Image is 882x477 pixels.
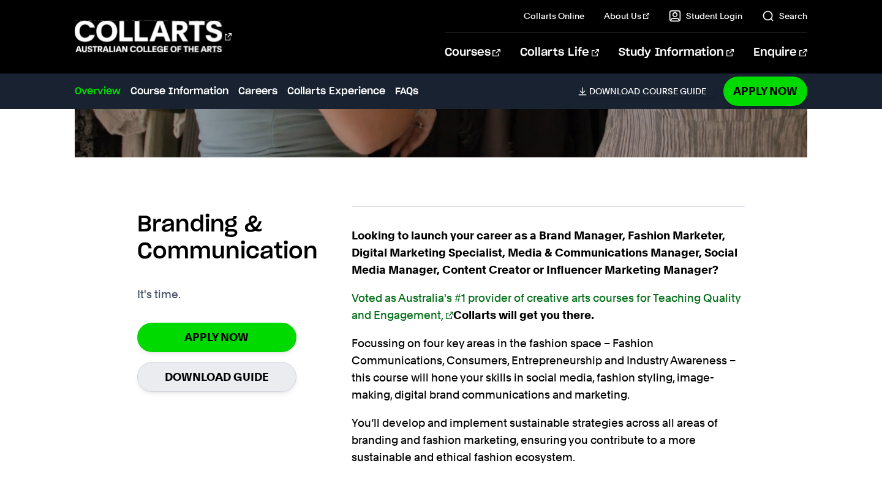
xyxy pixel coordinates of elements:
[75,84,121,99] a: Overview
[352,291,741,321] strong: Collarts will get you there.
[130,84,228,99] a: Course Information
[137,286,181,303] p: It's time.
[352,415,745,466] p: You’ll develop and implement sustainable strategies across all areas of branding and fashion mark...
[578,86,716,97] a: DownloadCourse Guide
[445,32,500,73] a: Courses
[589,86,640,97] span: Download
[524,10,584,22] a: Collarts Online
[669,10,742,22] a: Student Login
[753,32,807,73] a: Enquire
[352,291,741,321] a: Voted as Australia's #1 provider of creative arts courses for Teaching Quality and Engagement,
[604,10,649,22] a: About Us
[352,335,745,404] p: Focussing on four key areas in the fashion space – Fashion Communications, Consumers, Entrepreneu...
[395,84,418,99] a: FAQs
[352,229,737,276] strong: Looking to launch your career as a Brand Manager, Fashion Marketer, Digital Marketing Specialist,...
[520,32,599,73] a: Collarts Life
[619,32,734,73] a: Study Information
[287,84,385,99] a: Collarts Experience
[137,362,296,392] a: Download Guide
[723,77,807,105] a: Apply Now
[75,19,232,54] div: Go to homepage
[137,323,296,351] a: Apply Now
[137,211,352,265] h2: Branding & Communication
[238,84,277,99] a: Careers
[762,10,807,22] a: Search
